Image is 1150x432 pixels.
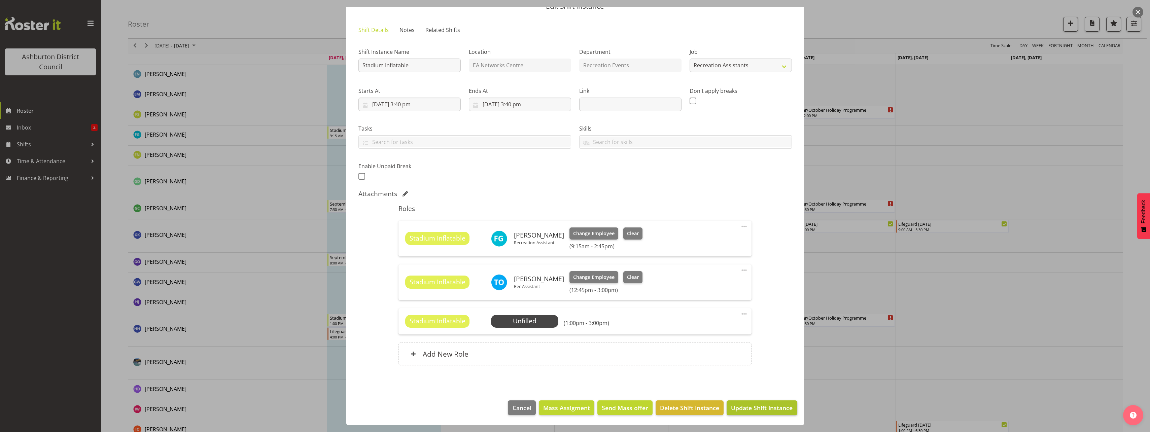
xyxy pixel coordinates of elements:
[543,403,590,412] span: Mass Assigment
[358,87,461,95] label: Starts At
[602,403,648,412] span: Send Mass offer
[579,124,792,133] label: Skills
[514,284,564,289] p: Rec Assistant
[491,230,507,247] img: felix-glasner11946.jpg
[597,400,653,415] button: Send Mass offer
[514,275,564,283] h6: [PERSON_NAME]
[358,98,461,111] input: Click to select...
[410,277,465,287] span: Stadium Inflatable
[358,124,571,133] label: Tasks
[508,400,535,415] button: Cancel
[627,230,639,237] span: Clear
[423,350,468,358] h6: Add New Role
[491,274,507,290] img: tracy-owens11962.jpg
[569,287,642,293] h6: (12:45pm - 3:00pm)
[569,271,618,283] button: Change Employee
[358,59,461,72] input: Shift Instance Name
[579,87,682,95] label: Link
[514,231,564,239] h6: [PERSON_NAME]
[425,26,460,34] span: Related Shifts
[358,162,461,170] label: Enable Unpaid Break
[569,227,618,240] button: Change Employee
[410,233,465,243] span: Stadium Inflatable
[399,26,415,34] span: Notes
[573,230,615,237] span: Change Employee
[627,274,639,281] span: Clear
[539,400,594,415] button: Mass Assigment
[690,87,792,95] label: Don't apply breaks
[513,403,531,412] span: Cancel
[469,98,571,111] input: Click to select...
[513,316,536,325] span: Unfilled
[623,227,642,240] button: Clear
[358,48,461,56] label: Shift Instance Name
[1137,193,1150,239] button: Feedback - Show survey
[358,190,397,198] h5: Attachments
[358,26,389,34] span: Shift Details
[731,403,793,412] span: Update Shift Instance
[353,3,797,10] p: Edit Shift Instance
[727,400,797,415] button: Update Shift Instance
[579,48,682,56] label: Department
[569,243,642,250] h6: (9:15am - 2:45pm)
[398,205,752,213] h5: Roles
[1130,412,1137,419] img: help-xxl-2.png
[410,316,465,326] span: Stadium Inflatable
[469,48,571,56] label: Location
[623,271,642,283] button: Clear
[573,274,615,281] span: Change Employee
[690,48,792,56] label: Job
[564,320,609,326] h6: (1:00pm - 3:00pm)
[514,240,564,245] p: Recreation Assistant
[469,87,571,95] label: Ends At
[660,403,719,412] span: Delete Shift Instance
[1141,200,1147,223] span: Feedback
[359,137,571,147] input: Search for tasks
[656,400,724,415] button: Delete Shift Instance
[580,137,792,147] input: Search for skills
